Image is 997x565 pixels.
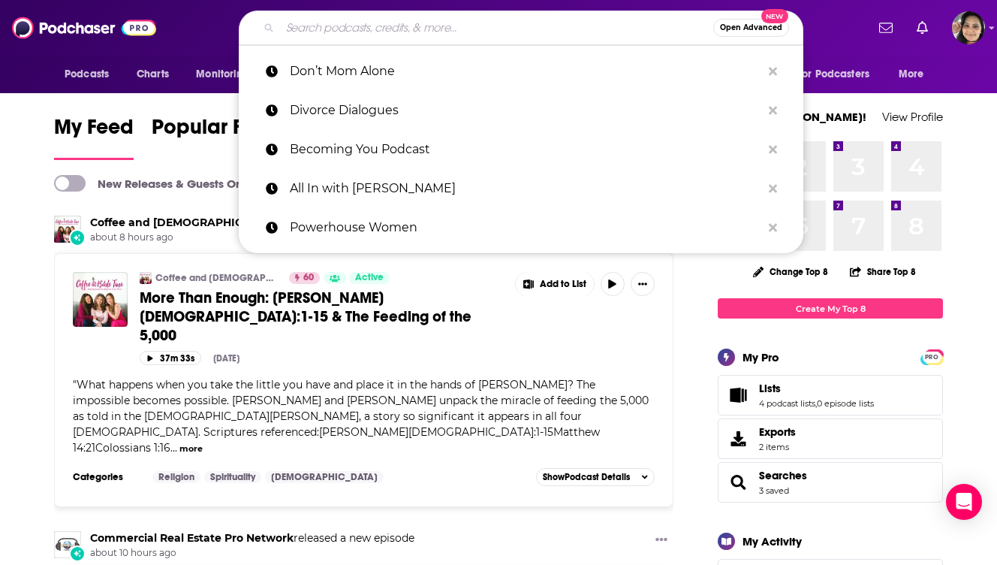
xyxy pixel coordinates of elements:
[540,279,586,290] span: Add to List
[303,270,314,286] span: 60
[239,52,803,91] a: Don’t Mom Alone
[759,425,796,439] span: Exports
[239,11,803,45] div: Search podcasts, credits, & more...
[923,351,941,362] a: PRO
[152,471,200,483] a: Religion
[543,472,630,482] span: Show Podcast Details
[349,272,390,284] a: Active
[54,60,128,89] button: open menu
[90,531,414,545] h3: released a new episode
[140,272,152,284] img: Coffee and Bible Time Podcast
[713,19,789,37] button: Open AdvancedNew
[759,485,789,496] a: 3 saved
[204,471,261,483] a: Spirituality
[290,169,761,208] p: All In with Allie
[788,60,891,89] button: open menu
[290,208,761,247] p: Powerhouse Women
[65,64,109,85] span: Podcasts
[759,469,807,482] a: Searches
[127,60,178,89] a: Charts
[152,114,279,149] span: Popular Feed
[911,15,934,41] a: Show notifications dropdown
[213,353,239,364] div: [DATE]
[90,216,362,229] a: Coffee and Bible Time Podcast
[73,471,140,483] h3: Categories
[90,531,294,545] a: Commercial Real Estate Pro Network
[73,272,128,327] img: More Than Enough: John 6:1-15 & The Feeding of the 5,000
[90,216,483,230] h3: released a new episode
[631,272,655,296] button: Show More Button
[12,14,156,42] img: Podchaser - Follow, Share and Rate Podcasts
[170,441,177,455] span: ...
[179,443,203,455] button: more
[155,272,279,284] a: Coffee and [DEMOGRAPHIC_DATA] Time Podcast
[759,442,796,452] span: 2 items
[882,110,943,124] a: View Profile
[196,64,249,85] span: Monitoring
[239,208,803,247] a: Powerhouse Women
[946,484,982,520] div: Open Intercom Messenger
[54,216,81,243] img: Coffee and Bible Time Podcast
[761,9,788,23] span: New
[69,229,86,246] div: New Episode
[723,428,753,449] span: Exports
[759,398,815,409] a: 4 podcast lists
[140,289,471,345] span: More Than Enough: [PERSON_NAME][DEMOGRAPHIC_DATA]:1-15 & The Feeding of the 5,000
[536,468,655,486] button: ShowPodcast Details
[54,114,134,160] a: My Feed
[54,114,134,149] span: My Feed
[742,534,802,548] div: My Activity
[54,531,81,558] img: Commercial Real Estate Pro Network
[718,462,943,503] span: Searches
[137,64,169,85] span: Charts
[759,382,781,395] span: Lists
[289,272,320,284] a: 60
[718,375,943,415] span: Lists
[723,385,753,406] a: Lists
[923,352,941,363] span: PRO
[516,272,594,296] button: Show More Button
[290,52,761,91] p: Don’t Mom Alone
[90,231,483,244] span: about 8 hours ago
[817,398,874,409] a: 0 episode lists
[290,130,761,169] p: Becoming You Podcast
[290,91,761,130] p: Divorce Dialogues
[744,262,837,281] button: Change Top 8
[152,114,279,160] a: Popular Feed
[73,378,649,455] span: What happens when you take the little you have and place it in the hands of [PERSON_NAME]? The im...
[718,298,943,319] a: Create My Top 8
[873,15,899,41] a: Show notifications dropdown
[720,24,782,32] span: Open Advanced
[73,378,649,455] span: "
[888,60,943,89] button: open menu
[355,270,384,286] span: Active
[952,11,985,44] img: User Profile
[280,16,713,40] input: Search podcasts, credits, & more...
[90,547,414,560] span: about 10 hours ago
[239,91,803,130] a: Divorce Dialogues
[759,382,874,395] a: Lists
[69,545,86,562] div: New Episode
[797,64,869,85] span: For Podcasters
[239,130,803,169] a: Becoming You Podcast
[185,60,269,89] button: open menu
[849,257,917,286] button: Share Top 8
[899,64,924,85] span: More
[239,169,803,208] a: All In with [PERSON_NAME]
[815,398,817,409] span: ,
[265,471,384,483] a: [DEMOGRAPHIC_DATA]
[952,11,985,44] button: Show profile menu
[54,175,252,192] a: New Releases & Guests Only
[718,418,943,459] a: Exports
[952,11,985,44] span: Logged in as shelbyjanner
[742,350,779,364] div: My Pro
[140,351,201,365] button: 37m 33s
[649,531,673,550] button: Show More Button
[140,289,505,345] a: More Than Enough: [PERSON_NAME][DEMOGRAPHIC_DATA]:1-15 & The Feeding of the 5,000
